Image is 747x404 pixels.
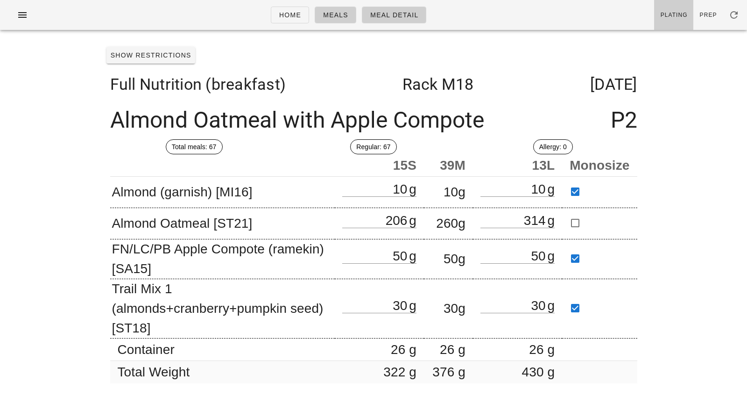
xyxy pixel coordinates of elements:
[110,279,335,339] td: Trail Mix 1 (almonds+cranberry+pumpkin seed) [ST18]
[110,51,191,59] span: Show Restrictions
[103,67,645,101] div: Full Nutrition (breakfast) Rack M18 [DATE]
[407,183,416,195] div: g
[539,140,567,154] span: Allergy: 0
[110,208,335,239] td: Almond Oatmeal [ST21]
[424,361,473,383] td: 376 g
[546,183,555,195] div: g
[546,299,555,311] div: g
[110,239,335,279] td: FN/LC/PB Apple Compote (ramekin) [SA15]
[546,250,555,262] div: g
[106,47,195,64] button: Show Restrictions
[424,339,473,361] td: 26 g
[370,11,418,19] span: Meal Detail
[424,154,473,177] th: 39M
[407,214,416,226] div: g
[611,108,637,132] span: P2
[473,361,562,383] td: 430 g
[335,361,424,383] td: 322 g
[110,177,335,208] td: Almond (garnish) [MI16]
[356,140,390,154] span: Regular: 67
[110,361,335,383] td: Total Weight
[407,250,416,262] div: g
[407,299,416,311] div: g
[103,101,645,139] div: Almond Oatmeal with Apple Compote
[444,185,465,199] span: 10g
[444,301,465,316] span: 30g
[473,154,562,177] th: 13L
[436,216,465,231] span: 260g
[699,12,717,18] span: Prep
[562,154,637,177] th: Monosize
[279,11,301,19] span: Home
[546,214,555,226] div: g
[315,7,356,23] a: Meals
[444,252,465,266] span: 50g
[172,140,217,154] span: Total meals: 67
[335,339,424,361] td: 26 g
[362,7,426,23] a: Meal Detail
[271,7,309,23] a: Home
[323,11,348,19] span: Meals
[335,154,424,177] th: 15S
[660,12,688,18] span: Plating
[110,339,335,361] td: Container
[473,339,562,361] td: 26 g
